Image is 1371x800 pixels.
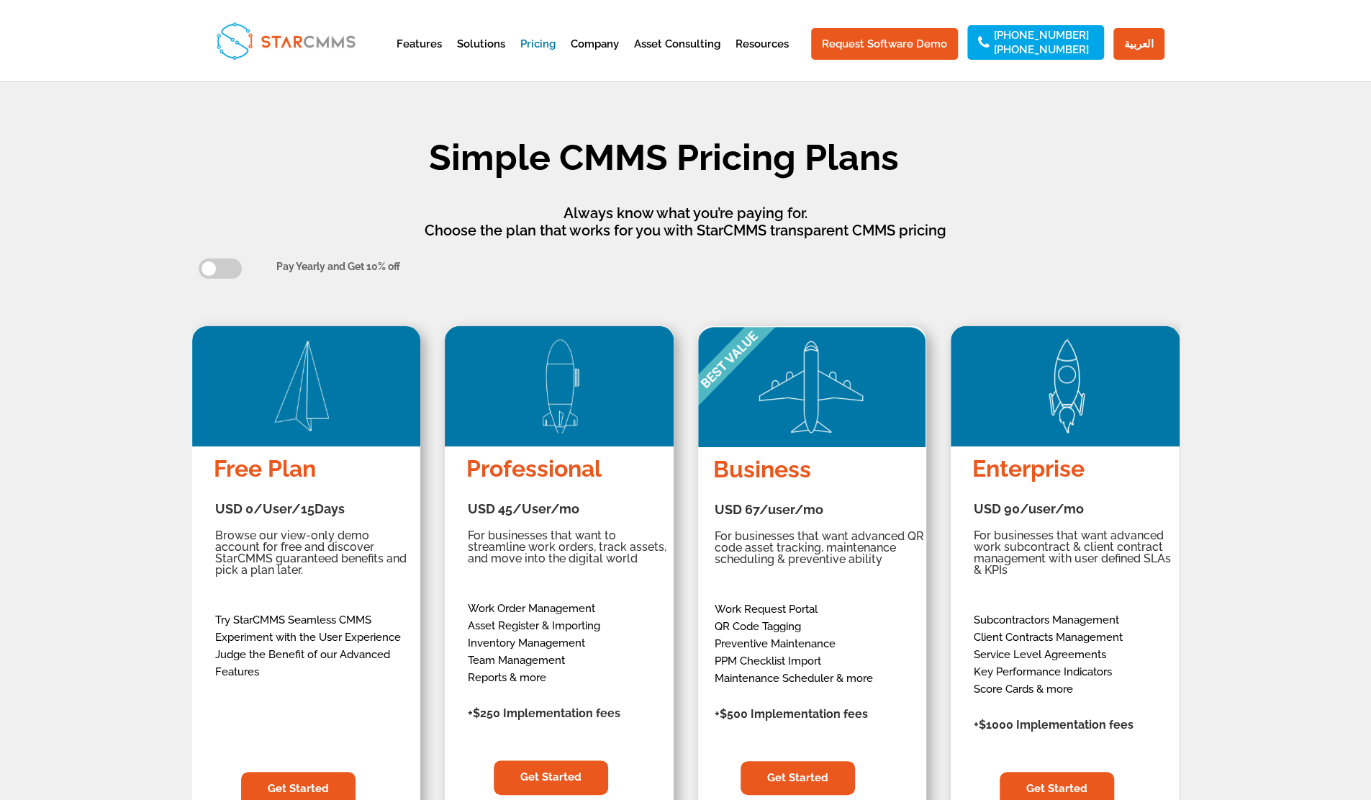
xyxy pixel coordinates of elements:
[397,39,442,74] a: Features
[698,326,926,447] img: Image
[974,503,1175,523] h3: USD 90/user/mo
[715,503,929,523] h3: USD 67/user/mo
[1113,28,1164,60] a: العربية
[994,45,1089,55] a: [PHONE_NUMBER]
[466,456,671,488] h4: Professional
[254,140,1074,183] h1: Simple CMMS Pricing Plans
[468,706,620,720] strong: +$250 Implementation fees
[215,503,417,523] h3: USD 0/User/15Days
[713,457,931,489] h4: Business
[715,707,868,721] strong: +$500 Implementation fees
[445,325,679,446] img: Image
[297,205,1074,239] p: Always know what you’re paying for. Choose the plan that works for you with StarCMMS transparent ...
[457,39,505,74] a: Solutions
[468,600,669,686] p: Work Order Management Asset Register & Importing Inventory Management Team Management Reports & more
[715,531,929,572] h5: For businesses that want advanced QR code asset tracking, maintenance scheduling & preventive abi...
[972,456,1177,488] h4: Enterprise
[276,259,1172,276] div: Pay Yearly and Get 10% off
[192,325,427,446] img: Image
[974,611,1175,698] p: Subcontractors Management Client Contracts Management Service Level Agreements Key Performance In...
[571,39,619,74] a: Company
[634,39,720,74] a: Asset Consulting
[974,530,1175,583] h5: For businesses that want advanced work subcontract & client contract management with user defined...
[214,456,418,488] h4: Free Plan
[974,718,1134,732] strong: +$1000 Implementation fees
[215,530,417,583] h5: Browse our view-only demo account for free and discover StarCMMS guaranteed benefits and pick a p...
[494,760,608,795] a: Get Started
[468,530,669,572] h5: For businesses that want to streamline work orders, track assets, and move into the digital world
[736,39,789,74] a: Resources
[741,761,855,796] a: Get Started
[520,39,556,74] a: Pricing
[215,611,417,680] p: Try StarCMMS Seamless CMMS Experiment with the User Experience Judge the Benefit of our Advanced ...
[468,503,669,523] h3: USD 45/User/mo
[994,30,1089,40] a: [PHONE_NUMBER]
[1131,644,1371,800] iframe: Chat Widget
[951,325,1185,446] img: Image
[811,28,958,60] a: Request Software Demo
[210,16,361,66] img: StarCMMS
[715,601,929,687] p: Work Request Portal QR Code Tagging Preventive Maintenance PPM Checklist Import Maintenance Sched...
